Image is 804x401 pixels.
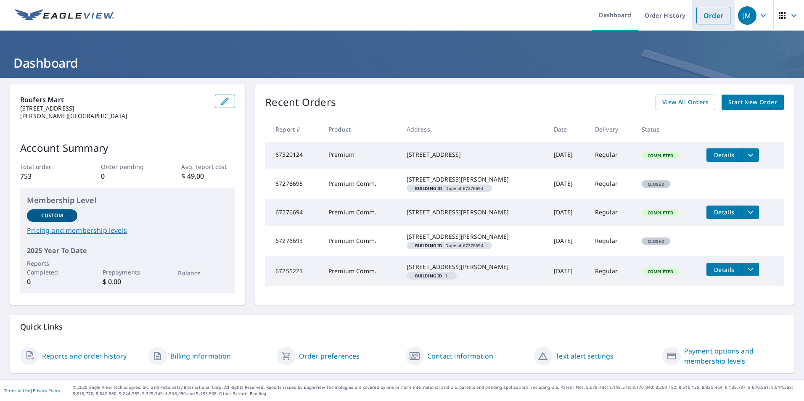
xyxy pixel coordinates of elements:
span: Completed [643,269,678,274]
a: Order [696,7,730,24]
span: Completed [643,153,678,158]
button: detailsBtn-67276694 [706,206,742,219]
th: Status [635,117,700,142]
td: Premium Comm. [322,169,400,199]
button: filesDropdownBtn-67320124 [742,148,759,162]
p: $ 0.00 [103,277,153,287]
p: Account Summary [20,140,235,156]
span: 1 [410,274,453,278]
div: [STREET_ADDRESS] [407,150,540,159]
td: 67276695 [265,169,322,199]
a: Reports and order history [42,351,127,361]
a: Billing information [170,351,231,361]
p: Total order [20,162,74,171]
td: 67255221 [265,256,322,286]
div: [STREET_ADDRESS][PERSON_NAME] [407,175,540,184]
span: Dupe of 67276694 [410,243,489,248]
td: Regular [588,169,635,199]
span: Dupe of 67276694 [410,186,489,190]
div: [STREET_ADDRESS][PERSON_NAME] [407,232,540,241]
p: | [4,388,60,393]
p: 0 [27,277,77,287]
em: Building ID [415,243,442,248]
th: Address [400,117,547,142]
td: [DATE] [547,142,588,169]
td: 67276693 [265,226,322,256]
p: Roofers Mart [20,95,208,105]
p: Order pending [101,162,155,171]
span: Start New Order [728,97,777,108]
th: Product [322,117,400,142]
td: Premium Comm. [322,199,400,226]
td: Regular [588,142,635,169]
span: Details [711,266,737,274]
em: Building ID [415,186,442,190]
a: Privacy Policy [33,388,60,393]
img: EV Logo [15,9,114,22]
a: Order preferences [299,351,360,361]
p: © 2025 Eagle View Technologies, Inc. and Pictometry International Corp. All Rights Reserved. Repo... [73,384,800,397]
td: Regular [588,226,635,256]
a: View All Orders [656,95,715,110]
button: detailsBtn-67255221 [706,263,742,276]
p: Custom [41,212,63,219]
td: [DATE] [547,256,588,286]
th: Delivery [588,117,635,142]
h1: Dashboard [10,54,794,71]
a: Terms of Use [4,388,30,393]
a: Contact information [427,351,493,361]
td: 67276694 [265,199,322,226]
button: detailsBtn-67320124 [706,148,742,162]
th: Date [547,117,588,142]
button: filesDropdownBtn-67276694 [742,206,759,219]
a: Text alert settings [555,351,614,361]
p: 2025 Year To Date [27,245,228,256]
p: Prepayments [103,268,153,277]
span: Closed [643,238,669,244]
td: Premium [322,142,400,169]
td: Premium Comm. [322,226,400,256]
button: filesDropdownBtn-67255221 [742,263,759,276]
a: Pricing and membership levels [27,225,228,235]
span: Completed [643,210,678,216]
div: JM [738,6,756,25]
p: Quick Links [20,322,784,332]
td: Regular [588,256,635,286]
p: $ 49.00 [181,171,235,181]
p: Membership Level [27,195,228,206]
p: Balance [178,269,228,277]
a: Payment options and membership levels [684,346,784,366]
p: [PERSON_NAME][GEOGRAPHIC_DATA] [20,112,208,120]
span: View All Orders [662,97,709,108]
th: Report # [265,117,322,142]
p: Recent Orders [265,95,336,110]
p: Reports Completed [27,259,77,277]
p: 753 [20,171,74,181]
td: Regular [588,199,635,226]
td: 67320124 [265,142,322,169]
em: Building ID [415,274,442,278]
div: [STREET_ADDRESS][PERSON_NAME] [407,263,540,271]
td: Premium Comm. [322,256,400,286]
p: 0 [101,171,155,181]
span: Details [711,208,737,216]
p: [STREET_ADDRESS] [20,105,208,112]
td: [DATE] [547,169,588,199]
td: [DATE] [547,226,588,256]
a: Start New Order [722,95,784,110]
td: [DATE] [547,199,588,226]
p: Avg. report cost [181,162,235,171]
span: Closed [643,181,669,187]
span: Details [711,151,737,159]
div: [STREET_ADDRESS][PERSON_NAME] [407,208,540,216]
